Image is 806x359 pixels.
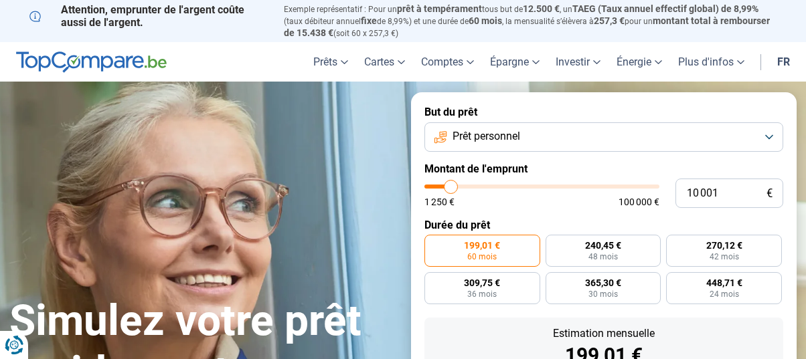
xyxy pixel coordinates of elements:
span: 30 mois [588,290,618,298]
a: Investir [548,42,609,82]
p: Exemple représentatif : Pour un tous but de , un (taux débiteur annuel de 8,99%) et une durée de ... [284,3,777,39]
a: fr [769,42,798,82]
span: 270,12 € [706,241,742,250]
a: Comptes [413,42,482,82]
span: 42 mois [710,253,739,261]
span: fixe [361,15,377,26]
span: 365,30 € [585,278,621,287]
span: 60 mois [467,253,497,261]
span: 199,01 € [464,241,500,250]
span: 48 mois [588,253,618,261]
span: TAEG (Taux annuel effectif global) de 8,99% [572,3,758,14]
span: 100 000 € [619,197,659,207]
span: 309,75 € [464,278,500,287]
a: Prêts [305,42,356,82]
span: prêt à tempérament [397,3,482,14]
span: 1 250 € [424,197,455,207]
span: Prêt personnel [453,129,520,144]
span: montant total à rembourser de 15.438 € [284,15,770,38]
span: € [767,188,773,199]
a: Cartes [356,42,413,82]
span: 12.500 € [523,3,560,14]
a: Épargne [482,42,548,82]
a: Énergie [609,42,670,82]
span: 36 mois [467,290,497,298]
button: Prêt personnel [424,122,783,152]
span: 24 mois [710,290,739,298]
label: But du prêt [424,106,783,118]
p: Attention, emprunter de l'argent coûte aussi de l'argent. [29,3,268,29]
span: 60 mois [469,15,502,26]
img: TopCompare [16,51,167,73]
label: Montant de l'emprunt [424,162,783,175]
div: Estimation mensuelle [435,328,773,339]
label: Durée du prêt [424,219,783,231]
a: Plus d'infos [670,42,752,82]
span: 257,3 € [594,15,625,26]
span: 240,45 € [585,241,621,250]
span: 448,71 € [706,278,742,287]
